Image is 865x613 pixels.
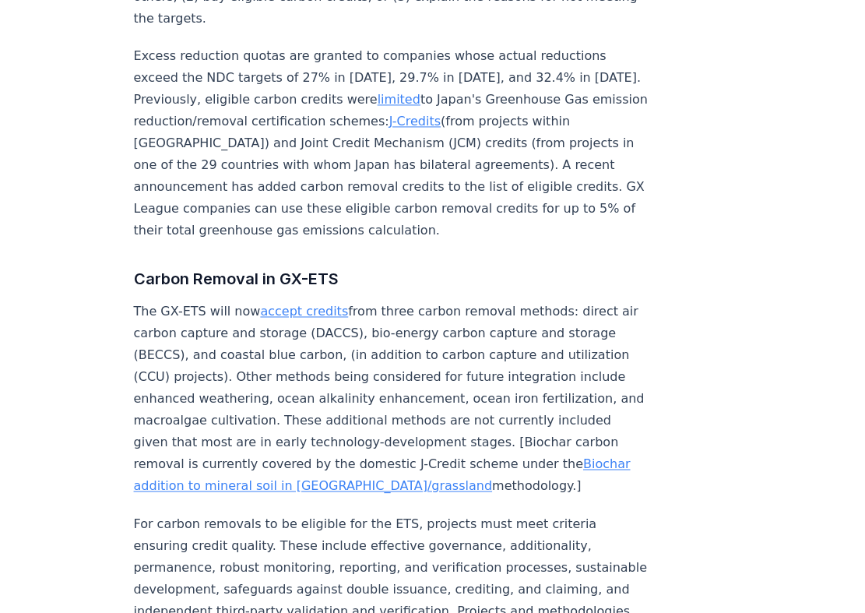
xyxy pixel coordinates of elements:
[389,114,441,129] a: J-Credits
[378,92,420,107] a: limited
[134,266,649,291] h3: Carbon Removal in GX-ETS
[260,304,348,319] a: accept credits
[134,301,649,497] p: The GX-ETS will now from three carbon removal methods: direct air carbon capture and storage (DAC...
[134,45,649,241] p: Excess reduction quotas are granted to companies whose actual reductions exceed the NDC targets o...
